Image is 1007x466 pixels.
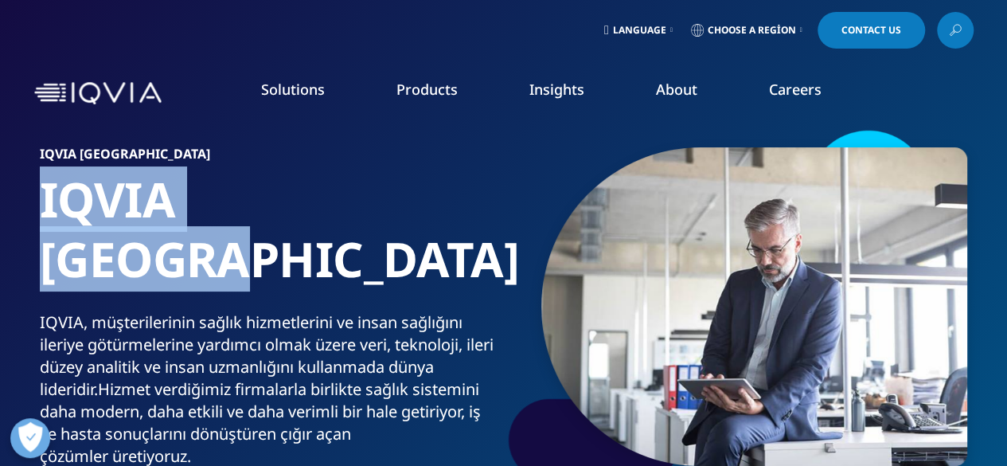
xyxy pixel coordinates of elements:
span: Language [613,24,666,37]
a: Products [396,80,458,99]
a: Careers [769,80,822,99]
h6: IQVIA [GEOGRAPHIC_DATA] [40,147,498,170]
a: About [656,80,697,99]
span: Contact Us [841,25,901,35]
span: Choose a Region [708,24,796,37]
img: 349_businessman-in-office-using-tablet.jpg [541,147,967,466]
a: Contact Us [818,12,925,49]
h1: IQVIA [GEOGRAPHIC_DATA] [40,170,498,311]
button: Açık Tercihler [10,418,50,458]
a: Insights [529,80,584,99]
nav: Primary [168,56,974,131]
a: Solutions [261,80,325,99]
